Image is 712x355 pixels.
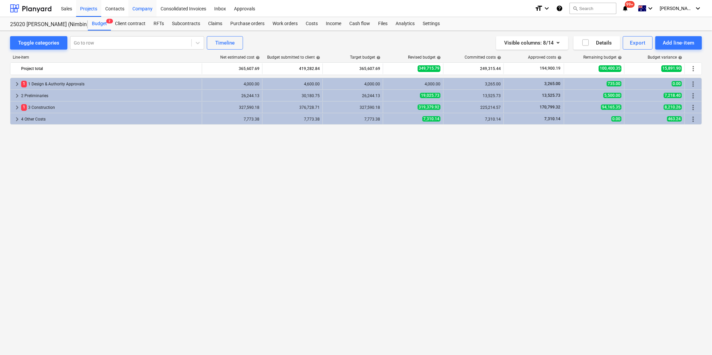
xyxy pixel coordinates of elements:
[205,105,259,110] div: 327,590.18
[599,65,621,72] span: 100,400.35
[205,93,259,98] div: 26,244.13
[265,63,320,74] div: 419,282.84
[667,116,682,122] span: 463.24
[446,117,501,122] div: 7,310.14
[535,4,543,12] i: format_size
[13,92,21,100] span: keyboard_arrow_right
[539,105,561,110] span: 170,799.32
[10,55,202,60] div: Line-item
[663,39,695,47] div: Add line-item
[350,55,380,60] div: Target budget
[544,81,561,86] span: 3,265.00
[267,55,320,60] div: Budget submitted to client
[625,1,635,8] span: 99+
[21,114,199,125] div: 4 Other Costs
[392,17,419,30] a: Analytics
[422,116,440,122] span: 7,310.14
[496,56,501,60] span: help
[215,39,235,47] div: Timeline
[689,103,697,112] span: More actions
[496,36,568,50] button: Visible columns:8/14
[539,66,561,71] span: 194,900.19
[446,105,501,110] div: 225,214.57
[10,36,67,50] button: Toggle categories
[603,93,621,98] span: 5,500.00
[689,65,697,73] span: More actions
[106,19,113,23] span: 2
[13,80,21,88] span: keyboard_arrow_right
[504,39,560,47] div: Visible columns : 8/14
[386,82,440,86] div: 4,000.00
[322,17,345,30] a: Income
[446,63,501,74] div: 249,315.44
[465,55,501,60] div: Committed costs
[325,93,380,98] div: 26,244.13
[21,90,199,101] div: 2 Preliminaries
[419,17,444,30] a: Settings
[13,115,21,123] span: keyboard_arrow_right
[541,93,561,98] span: 13,525.73
[265,93,320,98] div: 30,180.75
[408,55,441,60] div: Revised budget
[630,39,646,47] div: Export
[207,36,243,50] button: Timeline
[435,56,441,60] span: help
[265,117,320,122] div: 7,773.38
[622,4,629,12] i: notifications
[418,104,440,110] span: 319,379.92
[325,117,380,122] div: 7,773.38
[325,63,380,74] div: 365,607.69
[269,17,302,30] a: Work orders
[315,56,320,60] span: help
[374,17,392,30] a: Files
[88,17,111,30] a: Budget2
[664,104,682,110] span: 8,210.26
[677,56,682,60] span: help
[661,65,682,72] span: 15,891.90
[205,82,259,86] div: 4,000.00
[583,55,622,60] div: Remaining budget
[689,115,697,123] span: More actions
[574,36,620,50] button: Details
[601,104,621,110] span: 94,165.35
[21,63,199,74] div: Project total
[21,104,27,111] span: 1
[325,82,380,86] div: 4,000.00
[111,17,150,30] a: Client contract
[556,56,561,60] span: help
[446,82,501,86] div: 3,265.00
[204,17,226,30] div: Claims
[10,21,80,28] div: 25020 [PERSON_NAME] (Nimbin Place Renovation)
[672,81,682,86] span: 0.00
[646,4,654,12] i: keyboard_arrow_down
[616,56,622,60] span: help
[345,17,374,30] div: Cash flow
[302,17,322,30] a: Costs
[689,92,697,100] span: More actions
[660,6,693,11] span: [PERSON_NAME]
[556,4,563,12] i: Knowledge base
[21,81,27,87] span: 1
[168,17,204,30] a: Subcontracts
[226,17,269,30] a: Purchase orders
[150,17,168,30] a: RFTs
[265,105,320,110] div: 376,728.71
[582,39,612,47] div: Details
[678,323,712,355] iframe: Chat Widget
[544,117,561,121] span: 7,310.14
[623,36,653,50] button: Export
[220,55,260,60] div: Net estimated cost
[611,116,621,122] span: 0.00
[21,102,199,113] div: 3 Construction
[648,55,682,60] div: Budget variance
[13,103,21,112] span: keyboard_arrow_right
